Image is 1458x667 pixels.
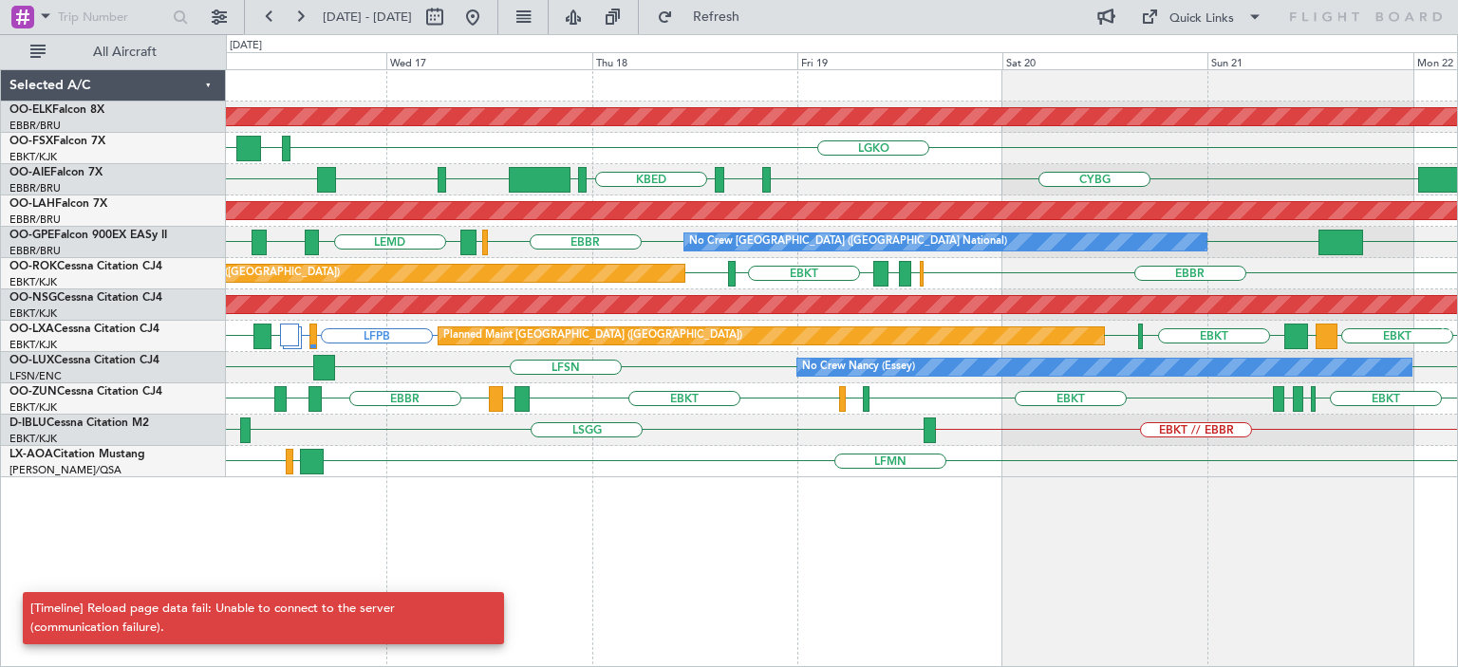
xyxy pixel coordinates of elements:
[9,355,159,366] a: OO-LUXCessna Citation CJ4
[9,449,145,460] a: LX-AOACitation Mustang
[230,38,262,54] div: [DATE]
[9,104,52,116] span: OO-ELK
[677,10,757,24] span: Refresh
[9,198,107,210] a: OO-LAHFalcon 7X
[9,136,105,147] a: OO-FSXFalcon 7X
[9,292,162,304] a: OO-NSGCessna Citation CJ4
[9,463,121,477] a: [PERSON_NAME]/QSA
[9,432,57,446] a: EBKT/KJK
[9,104,104,116] a: OO-ELKFalcon 8X
[9,167,50,178] span: OO-AIE
[592,52,797,69] div: Thu 18
[648,2,762,32] button: Refresh
[1207,52,1412,69] div: Sun 21
[689,228,1007,256] div: No Crew [GEOGRAPHIC_DATA] ([GEOGRAPHIC_DATA] National)
[9,386,57,398] span: OO-ZUN
[9,275,57,289] a: EBKT/KJK
[9,324,54,335] span: OO-LXA
[30,600,476,637] div: [Timeline] Reload page data fail: Unable to connect to the server (communication failure).
[9,230,54,241] span: OO-GPE
[443,322,742,350] div: Planned Maint [GEOGRAPHIC_DATA] ([GEOGRAPHIC_DATA])
[49,46,200,59] span: All Aircraft
[9,306,57,321] a: EBKT/KJK
[9,213,61,227] a: EBBR/BRU
[9,338,57,352] a: EBKT/KJK
[9,400,57,415] a: EBKT/KJK
[323,9,412,26] span: [DATE] - [DATE]
[9,417,149,429] a: D-IBLUCessna Citation M2
[797,52,1002,69] div: Fri 19
[9,369,62,383] a: LFSN/ENC
[9,119,61,133] a: EBBR/BRU
[1169,9,1234,28] div: Quick Links
[181,52,386,69] div: Tue 16
[1131,2,1272,32] button: Quick Links
[9,417,47,429] span: D-IBLU
[802,353,915,381] div: No Crew Nancy (Essey)
[9,386,162,398] a: OO-ZUNCessna Citation CJ4
[9,261,57,272] span: OO-ROK
[9,136,53,147] span: OO-FSX
[58,3,167,31] input: Trip Number
[1002,52,1207,69] div: Sat 20
[9,292,57,304] span: OO-NSG
[386,52,591,69] div: Wed 17
[9,244,61,258] a: EBBR/BRU
[9,198,55,210] span: OO-LAH
[21,37,206,67] button: All Aircraft
[9,181,61,195] a: EBBR/BRU
[9,449,53,460] span: LX-AOA
[9,230,167,241] a: OO-GPEFalcon 900EX EASy II
[9,150,57,164] a: EBKT/KJK
[9,324,159,335] a: OO-LXACessna Citation CJ4
[9,261,162,272] a: OO-ROKCessna Citation CJ4
[9,355,54,366] span: OO-LUX
[9,167,103,178] a: OO-AIEFalcon 7X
